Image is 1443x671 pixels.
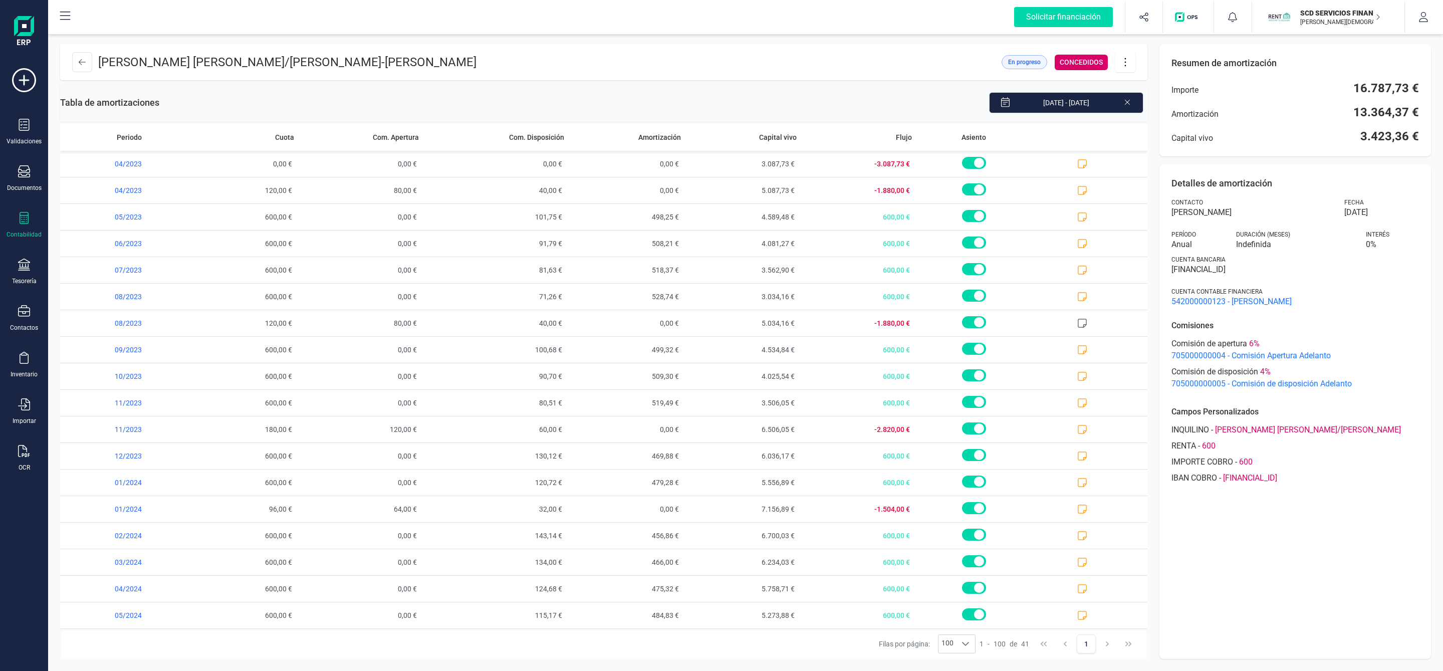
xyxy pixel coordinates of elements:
[801,257,916,283] span: 600,00 €
[60,496,182,522] span: 01/2024
[60,231,182,257] span: 06/2023
[1010,639,1017,649] span: de
[1171,239,1225,251] span: Anual
[60,284,182,310] span: 08/2023
[1344,198,1364,206] span: Fecha
[801,231,916,257] span: 600,00 €
[298,443,423,469] span: 0,00 €
[1171,424,1419,436] div: -
[298,576,423,602] span: 0,00 €
[298,390,423,416] span: 0,00 €
[1077,634,1096,653] button: Page 1
[12,277,37,285] div: Tesorería
[801,310,916,336] span: -1.880,00 €
[60,576,182,602] span: 04/2024
[298,549,423,575] span: 0,00 €
[60,337,182,363] span: 09/2023
[1300,8,1380,18] p: SCD SERVICIOS FINANCIEROS SL
[1171,366,1258,378] span: Comisión de disposición
[60,257,182,283] span: 07/2023
[182,257,298,283] span: 600,00 €
[60,151,182,177] span: 04/2023
[1171,108,1219,120] span: Amortización
[298,416,423,442] span: 120,00 €
[801,337,916,363] span: 600,00 €
[60,310,182,336] span: 08/2023
[423,363,569,389] span: 90,70 €
[1171,456,1419,468] div: -
[423,204,569,230] span: 101,75 €
[423,177,569,203] span: 40,00 €
[1014,7,1113,27] div: Solicitar financiación
[423,549,569,575] span: 134,00 €
[1171,406,1419,418] p: Campos Personalizados
[1171,424,1209,436] span: INQUILINO
[1008,58,1041,67] span: En progreso
[568,284,685,310] span: 528,74 €
[801,177,916,203] span: -1.880,00 €
[7,231,42,239] div: Contabilidad
[423,337,569,363] span: 100,68 €
[298,363,423,389] span: 0,00 €
[1171,440,1419,452] div: -
[60,443,182,469] span: 12/2023
[423,523,569,549] span: 143,14 €
[1171,296,1419,308] span: 542000000123 - [PERSON_NAME]
[685,576,801,602] span: 5.758,71 €
[423,151,569,177] span: 0,00 €
[961,132,986,142] span: Asiento
[1249,338,1260,350] span: 6 %
[685,151,801,177] span: 3.087,73 €
[801,523,916,549] span: 600,00 €
[60,416,182,442] span: 11/2023
[1171,256,1226,264] span: Cuenta bancaria
[182,363,298,389] span: 600,00 €
[423,310,569,336] span: 40,00 €
[298,257,423,283] span: 0,00 €
[423,257,569,283] span: 81,63 €
[638,132,681,142] span: Amortización
[896,132,912,142] span: Flujo
[685,443,801,469] span: 6.036,17 €
[182,549,298,575] span: 600,00 €
[60,96,159,110] span: Tabla de amortizaciones
[568,470,685,496] span: 479,28 €
[1171,132,1213,144] span: Capital vivo
[1264,1,1392,33] button: SCSCD SERVICIOS FINANCIEROS SL[PERSON_NAME][DEMOGRAPHIC_DATA][DEMOGRAPHIC_DATA]
[685,602,801,628] span: 5.273,88 €
[1171,198,1203,206] span: Contacto
[1171,288,1263,296] span: Cuenta contable financiera
[60,523,182,549] span: 02/2024
[373,132,419,142] span: Com. Apertura
[182,310,298,336] span: 120,00 €
[568,204,685,230] span: 498,25 €
[994,639,1006,649] span: 100
[423,602,569,628] span: 115,17 €
[1239,456,1253,468] span: 600
[1002,1,1125,33] button: Solicitar financiación
[1098,634,1117,653] button: Next Page
[685,177,801,203] span: 5.087,73 €
[568,390,685,416] span: 519,49 €
[759,132,797,142] span: Capital vivo
[60,549,182,575] span: 03/2024
[685,496,801,522] span: 7.156,89 €
[1056,634,1075,653] button: Previous Page
[1171,84,1198,96] span: Importe
[298,204,423,230] span: 0,00 €
[568,177,685,203] span: 0,00 €
[117,132,142,142] span: Periodo
[879,634,976,653] div: Filas por página:
[19,464,30,472] div: OCR
[1360,128,1419,144] span: 3.423,36 €
[685,470,801,496] span: 5.556,89 €
[1236,231,1290,239] span: Duración (MESES)
[568,576,685,602] span: 475,32 €
[1353,104,1419,120] span: 13.364,37 €
[685,549,801,575] span: 6.234,03 €
[801,416,916,442] span: -2.820,00 €
[423,496,569,522] span: 32,00 €
[1171,440,1196,452] span: RENTA
[980,639,1029,649] div: -
[685,310,801,336] span: 5.034,16 €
